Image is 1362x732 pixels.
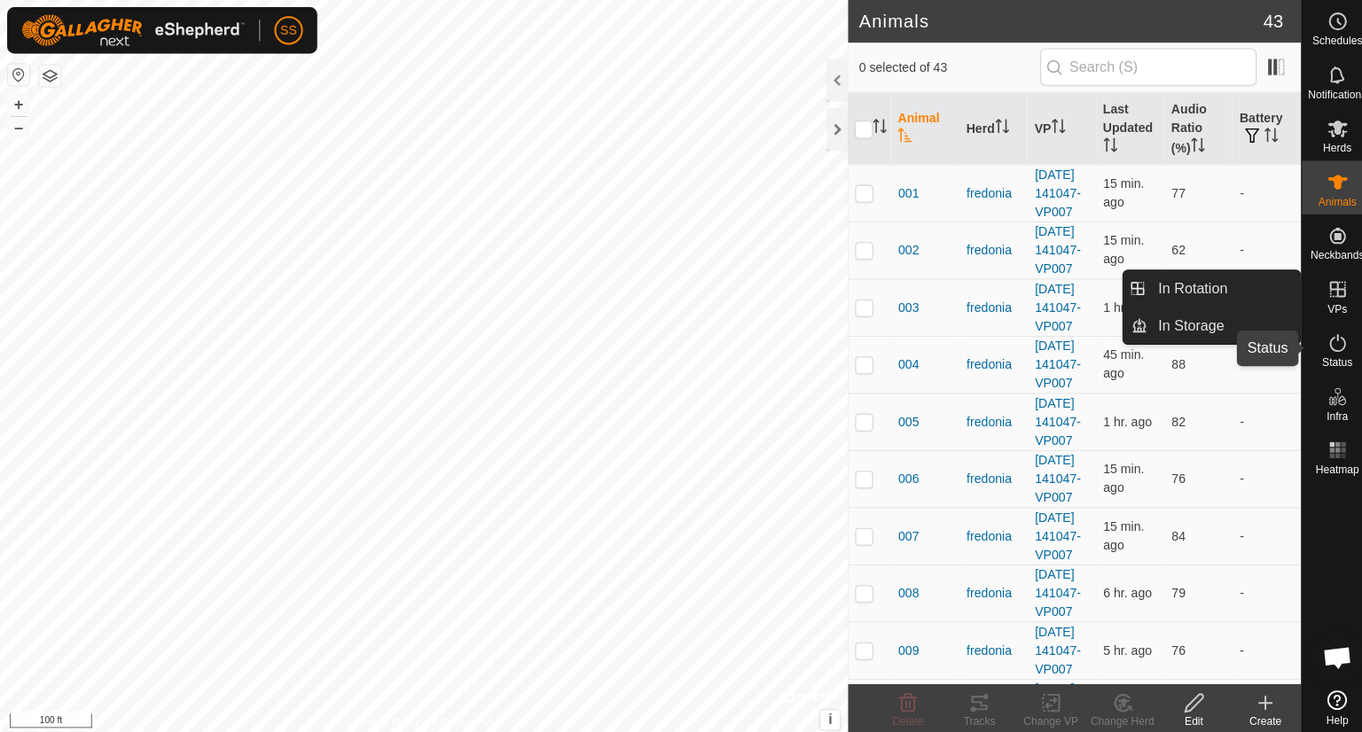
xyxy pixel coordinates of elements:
[1095,175,1136,207] span: Sep 5, 2025, 8:34 PM
[959,636,1013,655] div: fredonia
[936,708,1007,724] div: Tracks
[959,353,1013,371] div: fredonia
[8,64,29,85] button: Reset Map
[891,129,905,144] p-sorticon: Activate to sort
[1027,676,1072,728] a: [DATE] 141047-VP007
[1027,449,1072,501] a: [DATE] 141047-VP007
[1223,390,1291,447] td: -
[891,296,912,315] span: 003
[351,709,418,725] a: Privacy Policy
[959,183,1013,201] div: fredonia
[1162,184,1177,199] span: 77
[1095,139,1109,153] p-sorticon: Activate to sort
[1088,92,1155,164] th: Last Updated
[1115,306,1290,341] li: In Storage
[1095,231,1136,264] span: Sep 5, 2025, 8:33 PM
[1027,506,1072,557] a: [DATE] 141047-VP007
[1223,333,1291,390] td: -
[1007,708,1078,724] div: Change VP
[959,239,1013,258] div: fredonia
[1020,92,1087,164] th: VP
[866,121,881,135] p-sorticon: Activate to sort
[1027,336,1072,387] a: [DATE] 141047-VP007
[891,409,912,428] span: 005
[959,523,1013,541] div: fredonia
[1139,306,1290,341] a: In Storage
[1095,298,1144,312] span: Sep 5, 2025, 7:04 PM
[1317,301,1336,312] span: VPs
[988,121,1002,135] p-sorticon: Activate to sort
[21,14,243,46] img: Gallagher Logo
[1311,354,1342,365] span: Status
[438,709,490,725] a: Contact Us
[1223,447,1291,503] td: -
[959,409,1013,428] div: fredonia
[1139,269,1290,304] a: In Rotation
[886,710,917,722] span: Delete
[1182,139,1196,153] p-sorticon: Activate to sort
[1255,129,1269,144] p-sorticon: Activate to sort
[1027,166,1072,217] a: [DATE] 141047-VP007
[1027,222,1072,274] a: [DATE] 141047-VP007
[1292,678,1362,728] a: Help
[852,58,1031,76] span: 0 selected of 43
[891,580,912,598] span: 008
[1223,163,1291,220] td: -
[1223,560,1291,617] td: -
[1149,313,1215,334] span: In Storage
[8,116,29,137] button: –
[1027,393,1072,444] a: [DATE] 141047-VP007
[959,580,1013,598] div: fredonia
[1302,35,1351,46] span: Schedules
[1095,345,1136,378] span: Sep 5, 2025, 8:04 PM
[1078,708,1149,724] div: Change Herd
[1316,710,1338,720] span: Help
[1300,248,1353,259] span: Neckbands
[884,92,951,164] th: Animal
[1115,269,1290,304] li: In Rotation
[891,523,912,541] span: 007
[8,93,29,114] button: +
[1095,411,1144,425] span: Sep 5, 2025, 7:04 PM
[891,183,912,201] span: 001
[952,92,1020,164] th: Herd
[814,705,834,724] button: i
[1254,8,1273,35] span: 43
[1044,121,1058,135] p-sorticon: Activate to sort
[39,65,60,86] button: Map Layers
[1316,408,1337,418] span: Infra
[1223,674,1291,730] td: -
[1220,708,1291,724] div: Create
[1301,626,1354,679] a: Open chat
[1308,195,1346,206] span: Animals
[822,706,826,721] span: i
[891,353,912,371] span: 004
[1149,276,1217,297] span: In Rotation
[1095,458,1136,491] span: Sep 5, 2025, 8:34 PM
[1223,220,1291,276] td: -
[1032,48,1247,85] input: Search (S)
[891,239,912,258] span: 002
[1312,142,1341,152] span: Herds
[1162,525,1177,539] span: 84
[1027,563,1072,614] a: [DATE] 141047-VP007
[1305,461,1349,471] span: Heatmap
[1298,89,1356,99] span: Notifications
[1095,581,1144,596] span: Sep 5, 2025, 2:03 PM
[1095,515,1136,548] span: Sep 5, 2025, 8:34 PM
[1162,411,1177,425] span: 82
[1027,619,1072,671] a: [DATE] 141047-VP007
[278,21,295,40] span: SS
[959,296,1013,315] div: fredonia
[1095,638,1144,652] span: Sep 5, 2025, 3:04 PM
[852,11,1254,32] h2: Animals
[1162,638,1177,652] span: 76
[891,636,912,655] span: 009
[1149,708,1220,724] div: Edit
[1162,581,1177,596] span: 79
[1162,241,1177,255] span: 62
[1162,468,1177,482] span: 76
[1155,92,1223,164] th: Audio Ratio (%)
[1162,354,1177,369] span: 88
[1223,92,1291,164] th: Battery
